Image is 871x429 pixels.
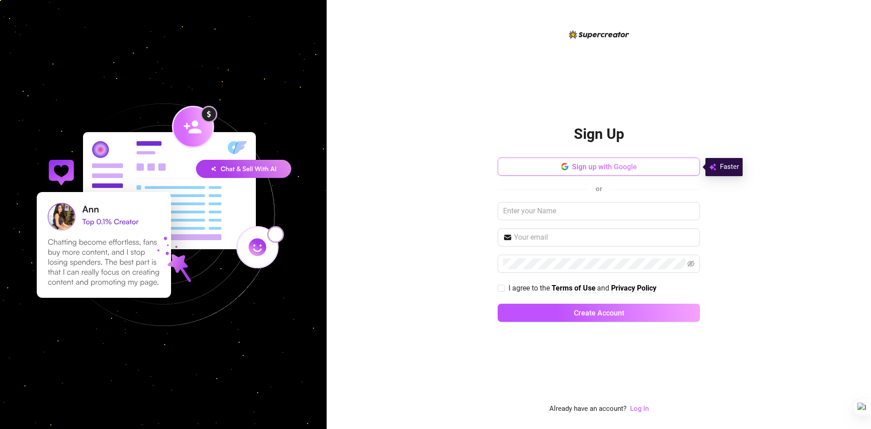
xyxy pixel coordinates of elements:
[569,30,629,39] img: logo-BBDzfeDw.svg
[574,309,624,317] span: Create Account
[630,404,649,413] a: Log In
[720,162,739,173] span: Faster
[611,284,656,292] strong: Privacy Policy
[498,304,700,322] button: Create Account
[597,284,611,292] span: and
[596,185,602,193] span: or
[498,158,700,176] button: Sign up with Google
[611,284,656,293] a: Privacy Policy
[709,162,716,173] img: svg%3e
[549,404,626,414] span: Already have an account?
[552,284,596,292] strong: Terms of Use
[630,404,649,414] a: Log In
[687,260,695,267] span: eye-invisible
[552,284,596,293] a: Terms of Use
[574,125,624,143] h2: Sign Up
[572,163,637,171] span: Sign up with Google
[498,202,700,220] input: Enter your Name
[514,232,695,243] input: Your email
[509,284,552,292] span: I agree to the
[6,58,320,372] img: signup-background-D0MIrEPF.svg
